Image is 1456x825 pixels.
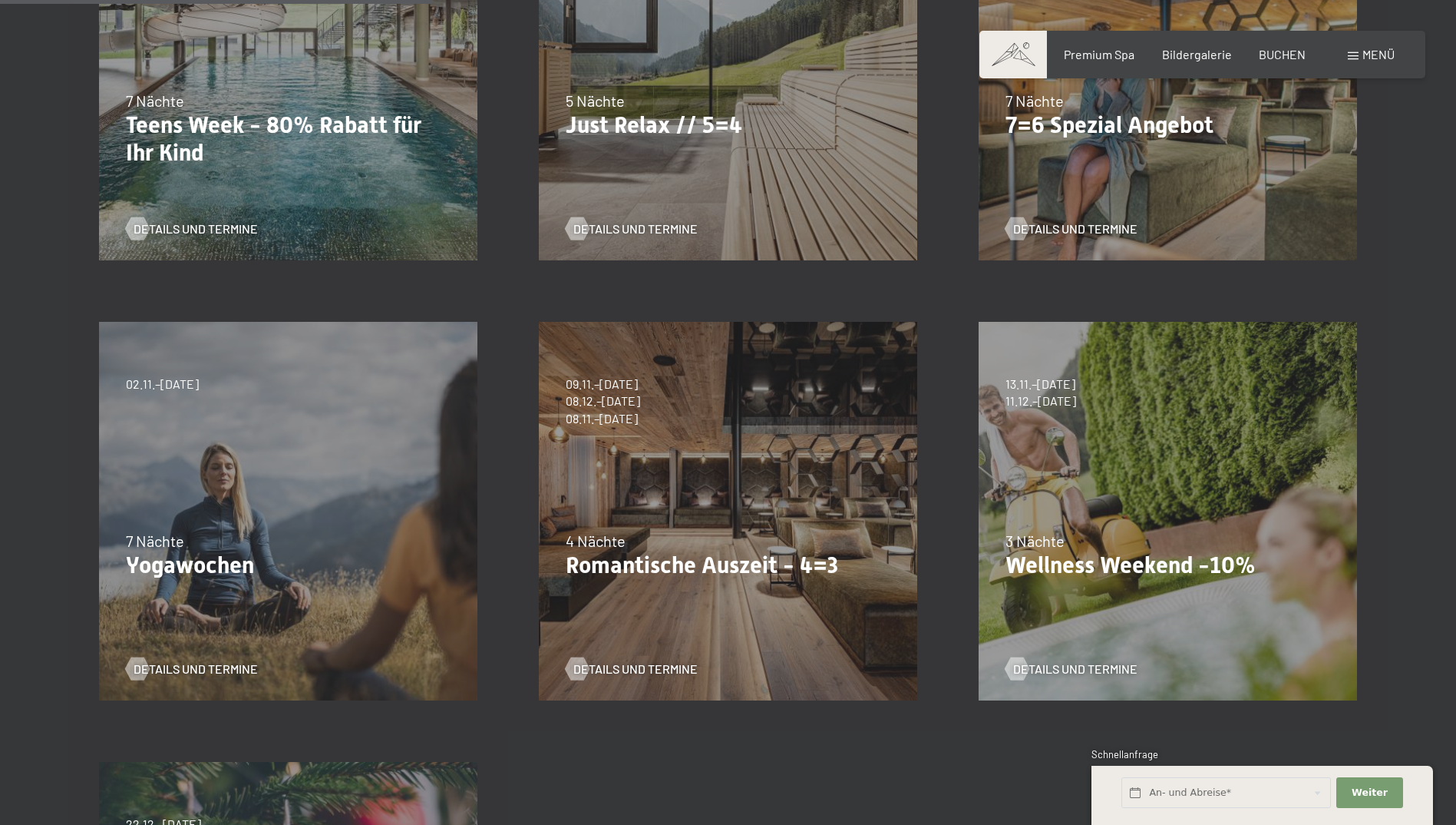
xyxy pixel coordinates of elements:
span: 7 Nächte [126,91,184,110]
span: 02.11.–[DATE] [126,376,199,393]
span: 13.11.–[DATE] [1005,376,1076,393]
a: Bildergalerie [1162,47,1232,61]
span: 11.12.–[DATE] [1005,393,1076,409]
p: Just Relax // 5=4 [566,111,890,139]
a: Details und Termine [126,661,258,678]
span: Schnellanfrage [1091,748,1158,760]
span: Einwilligung Marketing* [581,449,708,465]
span: 09.11.–[DATE] [566,376,640,393]
span: Details und Termine [134,220,258,237]
span: Weiter [1352,786,1388,800]
p: Romantische Auszeit - 4=3 [566,552,890,579]
button: Weiter [1336,777,1402,809]
span: Details und Termine [1013,661,1137,678]
span: 4 Nächte [566,532,626,550]
span: Details und Termine [573,220,698,237]
span: 08.11.–[DATE] [566,410,640,427]
a: Details und Termine [566,661,698,678]
a: BUCHEN [1259,47,1306,61]
span: Details und Termine [573,661,698,678]
p: Teens Week - 80% Rabatt für Ihr Kind [126,111,451,167]
a: Details und Termine [566,220,698,237]
span: 08.12.–[DATE] [566,393,640,409]
p: 7=6 Spezial Angebot [1005,111,1330,139]
a: Details und Termine [1005,220,1137,237]
span: 5 Nächte [566,91,625,110]
span: Menü [1362,47,1395,61]
a: Details und Termine [126,220,258,237]
p: Yogawochen [126,552,451,579]
span: Details und Termine [1013,220,1137,237]
p: Wellness Weekend -10% [1005,552,1330,579]
span: 7 Nächte [1005,91,1064,110]
span: Details und Termine [134,661,258,678]
a: Premium Spa [1064,47,1134,61]
a: Details und Termine [1005,661,1137,678]
span: 7 Nächte [126,532,184,550]
span: 1 [1090,787,1094,800]
span: 3 Nächte [1005,532,1065,550]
